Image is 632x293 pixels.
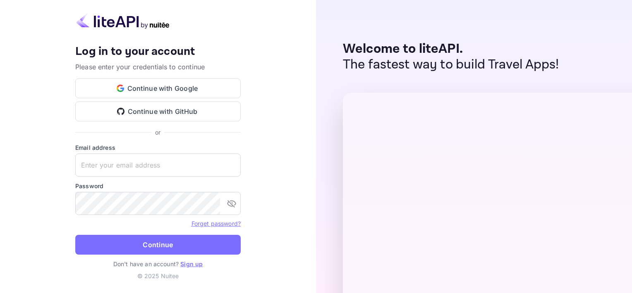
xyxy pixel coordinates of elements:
a: Sign up [180,260,203,267]
input: Enter your email address [75,154,241,177]
p: © 2025 Nuitee [75,272,241,280]
a: Forget password? [192,219,241,227]
button: Continue [75,235,241,255]
button: Continue with Google [75,78,241,98]
label: Email address [75,143,241,152]
p: Welcome to liteAPI. [343,41,559,57]
p: Please enter your credentials to continue [75,62,241,72]
p: or [155,128,160,137]
p: The fastest way to build Travel Apps! [343,57,559,73]
a: Forget password? [192,220,241,227]
p: Don't have an account? [75,260,241,268]
label: Password [75,182,241,190]
button: toggle password visibility [223,195,240,212]
img: liteapi [75,13,170,29]
button: Continue with GitHub [75,102,241,121]
h4: Log in to your account [75,45,241,59]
